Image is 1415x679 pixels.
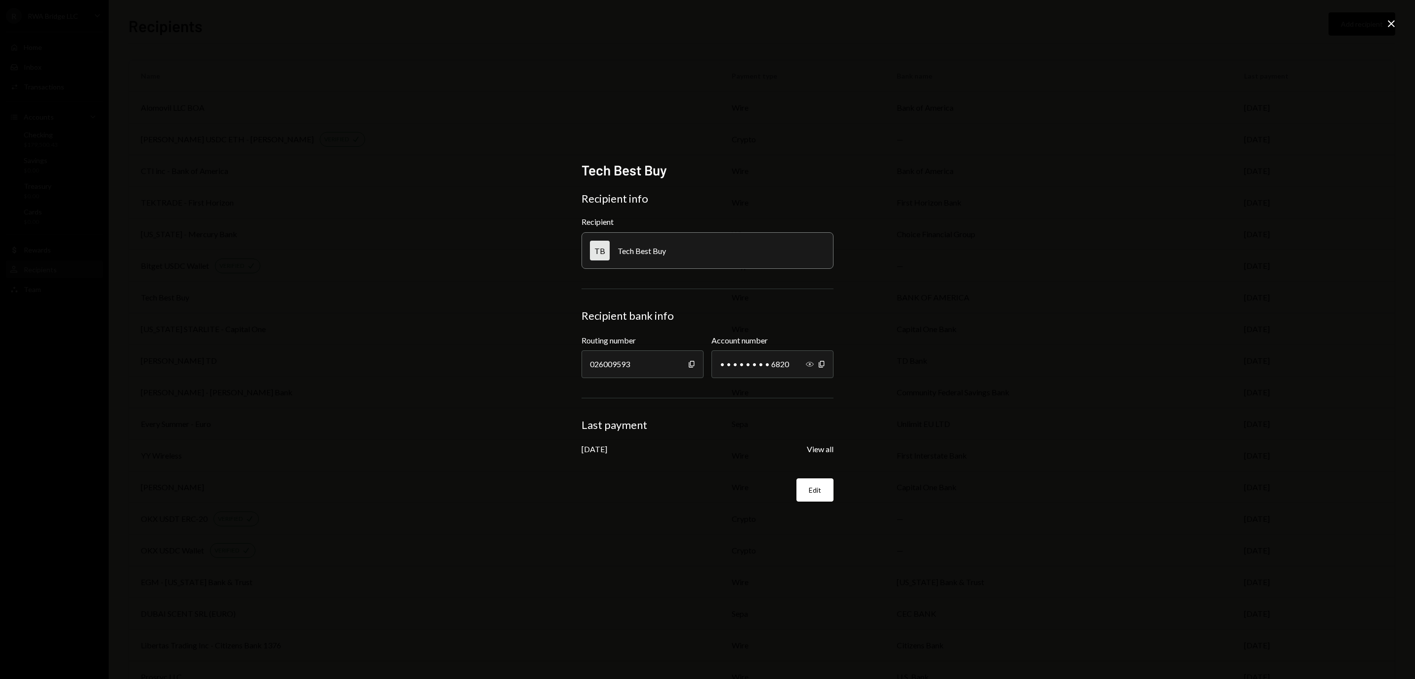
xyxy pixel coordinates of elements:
[582,309,833,323] div: Recipient bank info
[582,161,833,180] h2: Tech Best Buy
[582,350,704,378] div: 026009593
[711,350,833,378] div: • • • • • • • • 6820
[582,335,704,346] label: Routing number
[711,335,833,346] label: Account number
[807,444,833,455] button: View all
[582,217,833,226] div: Recipient
[590,241,610,260] div: TB
[582,192,833,206] div: Recipient info
[582,418,833,432] div: Last payment
[796,478,833,502] button: Edit
[582,444,607,454] div: [DATE]
[618,246,666,255] div: Tech Best Buy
